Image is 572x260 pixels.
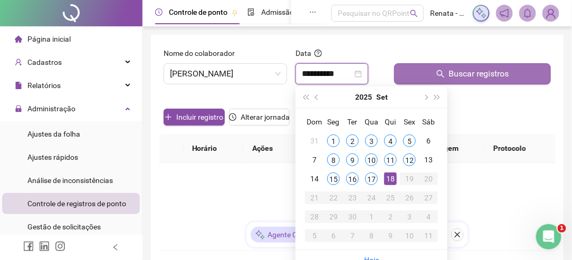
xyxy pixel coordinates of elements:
span: Incluir registro [176,111,223,123]
span: Cadastros [27,58,62,66]
div: 7 [308,153,321,166]
span: search [410,9,418,17]
span: Análise de inconsistências [27,176,113,185]
span: search [436,70,445,78]
span: lock [15,105,22,112]
div: 19 [403,172,416,185]
span: Gestão de solicitações [27,223,101,231]
div: 14 [308,172,321,185]
div: 13 [422,153,435,166]
td: 2025-09-12 [400,150,419,169]
td: 2025-09-14 [305,169,324,188]
span: clock-circle [229,113,236,121]
div: 30 [346,210,359,223]
span: Admissão digital [261,8,316,16]
td: 2025-09-08 [324,150,343,169]
span: notification [500,8,509,18]
span: SANDRA FERREIRA ROCHA [170,64,281,84]
td: 2025-09-07 [305,150,324,169]
div: 7 [346,229,359,242]
div: 25 [384,191,397,204]
div: 20 [422,172,435,185]
th: Qui [381,112,400,131]
td: 2025-09-04 [381,131,400,150]
th: Ações [244,134,297,163]
span: instagram [55,241,65,252]
div: 1 [365,210,378,223]
td: 2025-09-05 [400,131,419,150]
div: 21 [308,191,321,204]
span: home [15,35,22,43]
td: 2025-09-29 [324,207,343,226]
td: 2025-09-28 [305,207,324,226]
div: 24 [365,191,378,204]
div: Não há dados [172,214,543,225]
div: 10 [403,229,416,242]
th: Sex [400,112,419,131]
td: 2025-10-03 [400,207,419,226]
span: Buscar registros [449,68,509,80]
img: 90032 [543,5,559,21]
button: super-next-year [432,86,443,108]
div: 4 [422,210,435,223]
a: Alterar jornada [229,114,290,122]
td: 2025-10-11 [419,226,438,245]
button: prev-year [311,86,323,108]
td: 2025-09-21 [305,188,324,207]
td: 2025-10-01 [362,207,381,226]
div: 23 [346,191,359,204]
span: ellipsis [309,8,317,16]
td: 2025-09-23 [343,188,362,207]
span: Ajustes da folha [27,130,80,138]
th: Horário [184,134,244,163]
span: question-circle [314,50,322,57]
td: 2025-09-06 [419,131,438,150]
div: 9 [384,229,397,242]
span: file-done [247,8,255,16]
div: 28 [308,210,321,223]
div: 3 [365,134,378,147]
span: linkedin [39,241,50,252]
th: Seg [324,112,343,131]
span: Controle de ponto [169,8,227,16]
div: 6 [422,134,435,147]
div: 4 [384,134,397,147]
button: year panel [355,86,372,108]
span: Renata - CASA DKRA LTDA [430,7,466,19]
div: 1 [327,134,340,147]
div: 6 [327,229,340,242]
span: facebook [23,241,34,252]
td: 2025-09-02 [343,131,362,150]
div: 29 [327,210,340,223]
div: 27 [422,191,435,204]
span: close [454,231,461,238]
td: 2025-09-18 [381,169,400,188]
div: 8 [327,153,340,166]
span: Página inicial [27,35,71,43]
td: 2025-10-07 [343,226,362,245]
div: 26 [403,191,416,204]
button: next-year [420,86,431,108]
th: Qua [362,112,381,131]
label: Nome do colaborador [164,47,242,59]
td: 2025-09-17 [362,169,381,188]
td: 2025-09-27 [419,188,438,207]
img: sparkle-icon.fc2bf0ac1784a2077858766a79e2daf3.svg [475,7,487,19]
td: 2025-09-11 [381,150,400,169]
td: 2025-10-02 [381,207,400,226]
span: plus [165,113,172,121]
div: 5 [308,229,321,242]
td: 2025-09-26 [400,188,419,207]
td: 2025-10-10 [400,226,419,245]
td: 2025-09-25 [381,188,400,207]
div: 8 [365,229,378,242]
div: 5 [403,134,416,147]
div: Agente QR [251,227,307,243]
div: 16 [346,172,359,185]
button: super-prev-year [300,86,311,108]
td: 2025-10-05 [305,226,324,245]
td: 2025-08-31 [305,131,324,150]
span: left [112,244,119,251]
div: 10 [365,153,378,166]
td: 2025-09-13 [419,150,438,169]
